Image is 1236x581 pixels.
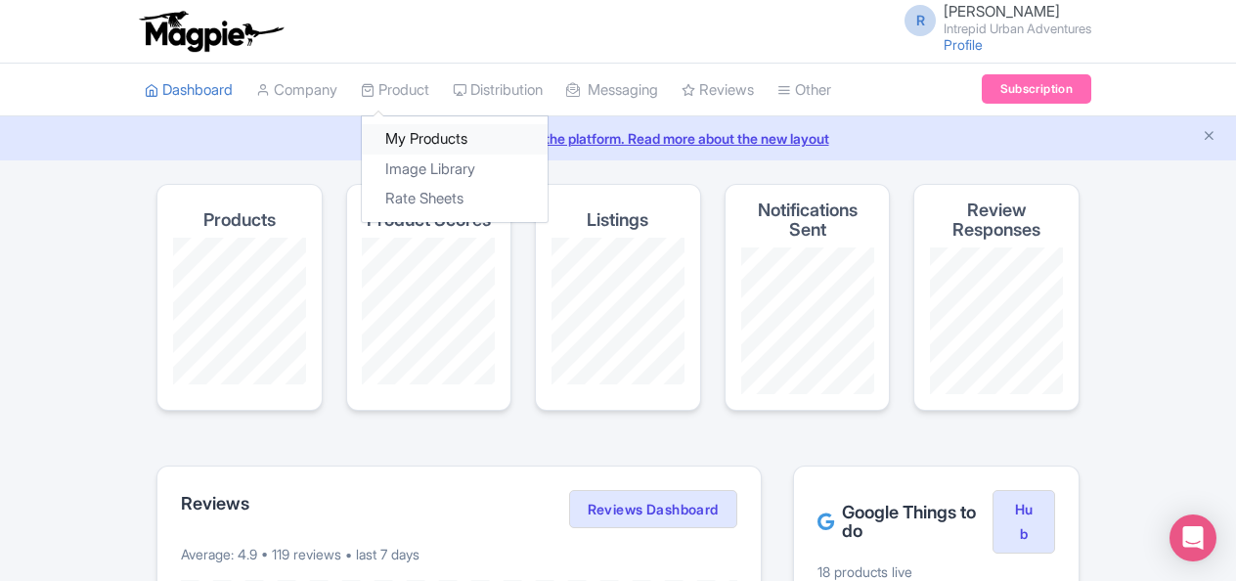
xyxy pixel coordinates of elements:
a: Hub [993,490,1055,555]
button: Close announcement [1202,126,1216,149]
h4: Products [203,210,276,230]
h4: Product Scores [367,210,491,230]
a: My Products [362,124,548,155]
span: [PERSON_NAME] [944,2,1060,21]
a: R [PERSON_NAME] Intrepid Urban Adventures [893,4,1091,35]
div: Open Intercom Messenger [1170,514,1216,561]
a: We made some updates to the platform. Read more about the new layout [12,128,1224,149]
a: Reviews [682,64,754,117]
a: Profile [944,36,983,53]
a: Image Library [362,155,548,185]
a: Messaging [566,64,658,117]
small: Intrepid Urban Adventures [944,22,1091,35]
h4: Review Responses [930,201,1063,240]
a: Reviews Dashboard [569,490,737,529]
h2: Google Things to do [817,503,993,542]
h4: Listings [587,210,648,230]
h4: Notifications Sent [741,201,874,240]
a: Rate Sheets [362,184,548,214]
img: logo-ab69f6fb50320c5b225c76a69d11143b.png [135,10,287,53]
a: Product [361,64,429,117]
span: R [905,5,936,36]
h2: Reviews [181,494,249,514]
a: Subscription [982,74,1091,104]
a: Company [256,64,337,117]
a: Dashboard [145,64,233,117]
a: Distribution [453,64,543,117]
p: Average: 4.9 • 119 reviews • last 7 days [181,544,737,564]
a: Other [777,64,831,117]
